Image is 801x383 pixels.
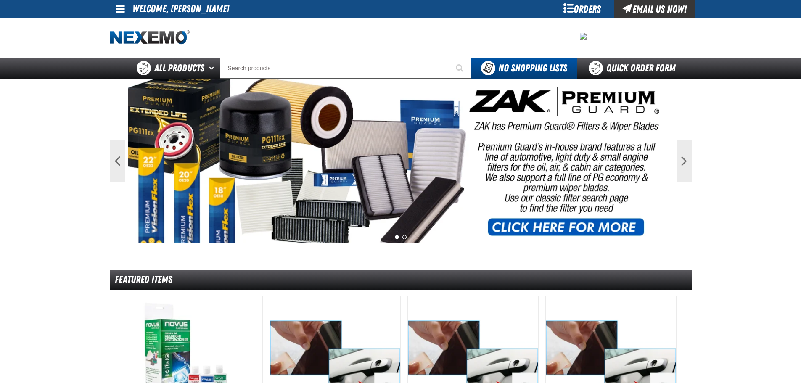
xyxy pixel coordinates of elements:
[580,33,587,40] img: 2478c7e4e0811ca5ea97a8c95d68d55a.jpeg
[110,30,190,45] img: Nexemo logo
[498,62,567,74] span: No Shopping Lists
[450,58,471,79] button: Start Searching
[206,58,220,79] button: Open All Products pages
[577,58,691,79] a: Quick Order Form
[110,270,692,290] div: Featured Items
[471,58,577,79] button: You do not have available Shopping Lists. Open to Create a New List
[220,58,471,79] input: Search
[128,79,673,243] img: PG Filters & Wipers
[395,235,399,239] button: 1 of 2
[154,61,204,76] span: All Products
[110,140,125,182] button: Previous
[677,140,692,182] button: Next
[402,235,407,239] button: 2 of 2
